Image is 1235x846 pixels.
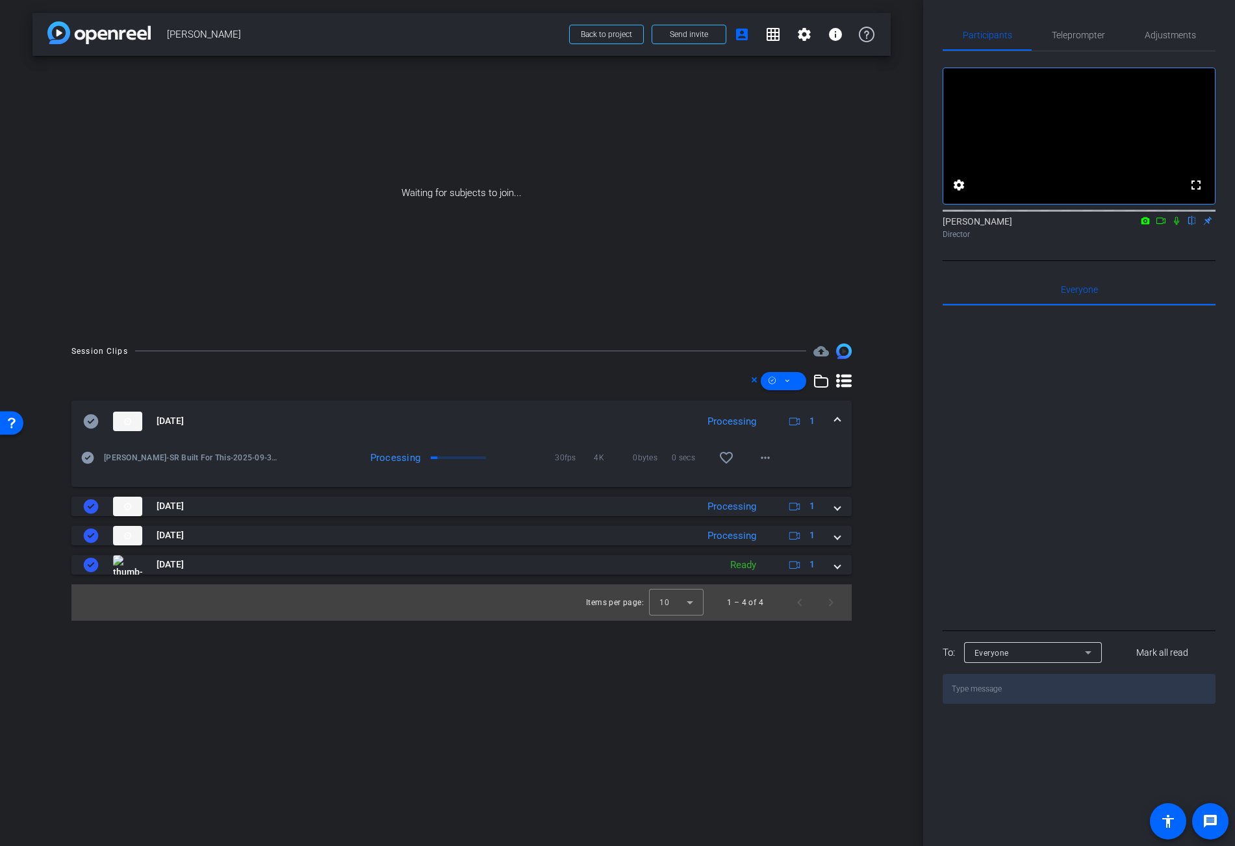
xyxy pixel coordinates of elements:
span: Send invite [670,29,708,40]
span: [DATE] [157,529,184,542]
div: Items per page: [586,596,644,609]
div: 1 – 4 of 4 [727,596,763,609]
div: Processing [701,414,763,429]
mat-icon: fullscreen [1188,177,1204,193]
span: 30fps [555,451,594,464]
span: Participants [963,31,1012,40]
mat-expansion-panel-header: thumb-nail[DATE]Processing1 [71,526,852,545]
span: [PERSON_NAME] [167,21,561,47]
span: Everyone [974,649,1009,658]
div: thumb-nail[DATE]Processing1 [71,442,852,487]
span: Everyone [1061,285,1098,294]
img: Session clips [836,343,852,359]
span: 1 [809,558,815,571]
div: Processing [701,529,763,543]
mat-icon: account_box [734,27,750,42]
span: Teleprompter [1052,31,1105,40]
mat-expansion-panel-header: thumb-nail[DATE]Processing1 [71,497,852,516]
span: [DATE] [157,414,184,428]
span: Back to project [581,30,632,39]
mat-icon: grid_on [765,27,781,42]
mat-icon: settings [796,27,812,42]
button: Previous page [784,587,815,618]
div: Waiting for subjects to join... [32,56,891,330]
span: [PERSON_NAME]-SR Built For This-2025-09-30-09-45-15-700-0 [104,451,279,464]
div: [PERSON_NAME] [943,215,1216,240]
mat-icon: settings [951,177,967,193]
div: To: [943,645,955,660]
span: [DATE] [157,499,184,513]
mat-expansion-panel-header: thumb-nail[DATE]Ready1 [71,555,852,575]
mat-icon: flip [1184,214,1200,226]
mat-icon: info [828,27,843,42]
div: Session Clips [71,345,128,358]
img: thumb-nail [113,412,142,431]
span: Adjustments [1145,31,1196,40]
img: thumb-nail [113,497,142,516]
div: Ready [724,558,763,573]
span: 1 [809,499,815,513]
span: [DATE] [157,558,184,571]
mat-icon: more_horiz [758,450,773,466]
span: 1 [809,414,815,428]
img: thumb-nail [113,526,142,545]
button: Next page [815,587,847,618]
span: 0bytes [633,451,672,464]
div: Processing [344,451,427,464]
button: Send invite [652,25,726,44]
span: 4K [594,451,633,464]
mat-icon: favorite_border [719,450,734,466]
mat-icon: accessibility [1160,814,1176,829]
mat-icon: cloud_upload [813,343,829,359]
span: Mark all read [1136,646,1188,660]
mat-expansion-panel-header: thumb-nail[DATE]Processing1 [71,401,852,442]
div: Processing [701,499,763,514]
mat-icon: message [1203,814,1218,829]
span: 0 secs [672,451,711,464]
span: 1 [809,529,815,542]
button: Back to project [569,25,644,44]
img: thumb-nail [113,555,142,575]
img: app-logo [47,21,151,44]
button: Mark all read [1110,641,1216,664]
div: Director [943,229,1216,240]
span: Destinations for your clips [813,343,829,359]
